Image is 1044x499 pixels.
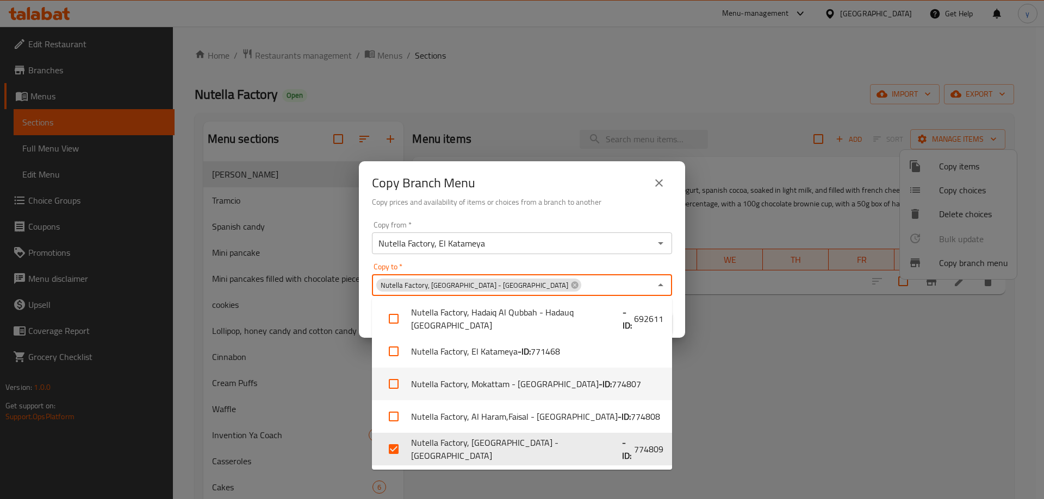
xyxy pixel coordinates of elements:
[653,277,668,293] button: Close
[372,368,672,400] li: Nutella Factory, Mokattam - [GEOGRAPHIC_DATA]
[612,377,641,390] span: 774807
[372,433,672,465] li: Nutella Factory, [GEOGRAPHIC_DATA] - [GEOGRAPHIC_DATA]
[646,170,672,196] button: close
[372,400,672,433] li: Nutella Factory, Al Haram,Faisal - [GEOGRAPHIC_DATA]
[653,236,668,251] button: Open
[618,410,631,423] b: - ID:
[622,436,634,462] b: - ID:
[631,410,660,423] span: 774808
[518,345,531,358] b: - ID:
[599,377,612,390] b: - ID:
[376,279,581,292] div: Nutella Factory, [GEOGRAPHIC_DATA] - [GEOGRAPHIC_DATA]
[634,443,663,456] span: 774809
[372,196,672,208] h6: Copy prices and availability of items or choices from a branch to another
[376,280,573,290] span: Nutella Factory, [GEOGRAPHIC_DATA] - [GEOGRAPHIC_DATA]
[372,174,475,192] h2: Copy Branch Menu
[372,335,672,368] li: Nutella Factory, El Katameya
[372,302,672,335] li: Nutella Factory, Hadaiq Al Qubbah - Hadauq [GEOGRAPHIC_DATA]
[623,306,634,332] b: - ID:
[531,345,560,358] span: 771468
[634,312,663,325] span: 692611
